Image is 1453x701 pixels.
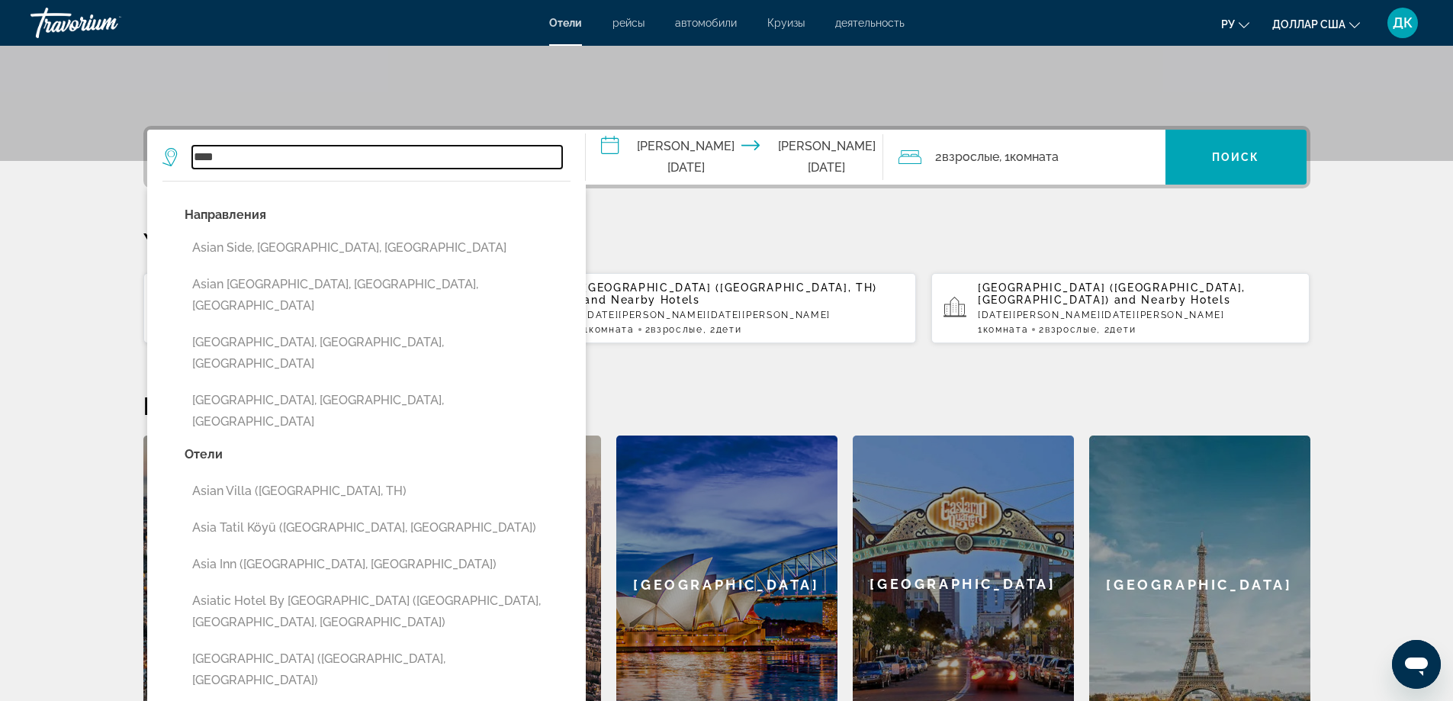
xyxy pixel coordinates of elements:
[1272,13,1360,35] button: Изменить валюту
[1110,324,1136,335] span: Дети
[1165,130,1307,185] button: Поиск
[703,324,742,335] span: , 2
[185,328,571,378] button: [GEOGRAPHIC_DATA], [GEOGRAPHIC_DATA], [GEOGRAPHIC_DATA]
[978,310,1298,320] p: [DATE][PERSON_NAME][DATE][PERSON_NAME]
[1114,294,1231,306] span: and Nearby Hotels
[1039,324,1097,335] span: 2
[185,270,571,320] button: Asian [GEOGRAPHIC_DATA], [GEOGRAPHIC_DATA], [GEOGRAPHIC_DATA]
[185,204,571,226] p: Направления
[931,272,1310,344] button: [GEOGRAPHIC_DATA] ([GEOGRAPHIC_DATA], [GEOGRAPHIC_DATA]) and Nearby Hotels[DATE][PERSON_NAME][DAT...
[942,150,999,164] font: Взрослые
[586,130,883,185] button: Check-in date: Jan 2, 2026 Check-out date: Jan 7, 2026
[185,550,571,579] button: Asia Inn ([GEOGRAPHIC_DATA], [GEOGRAPHIC_DATA])
[583,294,700,306] span: and Nearby Hotels
[583,310,904,320] p: [DATE][PERSON_NAME][DATE][PERSON_NAME]
[549,17,582,29] a: Отели
[185,513,571,542] button: Asia Tatil Köyü ([GEOGRAPHIC_DATA], [GEOGRAPHIC_DATA])
[185,386,571,436] button: [GEOGRAPHIC_DATA], [GEOGRAPHIC_DATA], [GEOGRAPHIC_DATA]
[1221,18,1235,31] font: ру
[935,150,942,164] font: 2
[31,3,183,43] a: Травориум
[1010,150,1059,164] font: Комната
[1221,13,1249,35] button: Изменить язык
[999,150,1010,164] font: , 1
[835,17,905,29] a: деятельность
[1392,640,1441,689] iframe: Кнопка запуска окна обмена сообщениями
[1097,324,1136,335] span: , 2
[716,324,742,335] span: Дети
[589,324,635,335] span: Комната
[185,444,571,465] p: Отели
[983,324,1029,335] span: Комната
[978,324,1028,335] span: 1
[185,645,571,695] button: [GEOGRAPHIC_DATA] ([GEOGRAPHIC_DATA], [GEOGRAPHIC_DATA])
[978,281,1246,306] span: [GEOGRAPHIC_DATA] ([GEOGRAPHIC_DATA], [GEOGRAPHIC_DATA])
[185,233,571,262] button: Asian Side, [GEOGRAPHIC_DATA], [GEOGRAPHIC_DATA]
[1212,151,1260,163] font: Поиск
[185,477,571,506] button: Asian Villa ([GEOGRAPHIC_DATA], TH)
[143,390,1310,420] h2: Рекомендуемые направления
[612,17,645,29] a: рейсы
[583,324,634,335] span: 1
[645,324,703,335] span: 2
[651,324,702,335] span: Взрослые
[1393,14,1413,31] font: ДК
[537,272,916,344] button: [GEOGRAPHIC_DATA] ([GEOGRAPHIC_DATA], TH) and Nearby Hotels[DATE][PERSON_NAME][DATE][PERSON_NAME]...
[883,130,1165,185] button: Путешественники: 2 взрослых, 0 детей
[147,130,1307,185] div: Виджет поиска
[185,587,571,637] button: Asiatic Hotel by [GEOGRAPHIC_DATA] ([GEOGRAPHIC_DATA], [GEOGRAPHIC_DATA], [GEOGRAPHIC_DATA])
[583,281,877,294] span: [GEOGRAPHIC_DATA] ([GEOGRAPHIC_DATA], TH)
[143,227,1310,257] p: Your Recent Searches
[1383,7,1422,39] button: Меню пользователя
[675,17,737,29] a: автомобили
[143,272,522,344] button: Hotels in [GEOGRAPHIC_DATA], [GEOGRAPHIC_DATA] (PBS)[DATE][PERSON_NAME][DATE][PERSON_NAME]1Комнат...
[1045,324,1097,335] span: Взрослые
[1272,18,1345,31] font: доллар США
[767,17,805,29] a: Круизы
